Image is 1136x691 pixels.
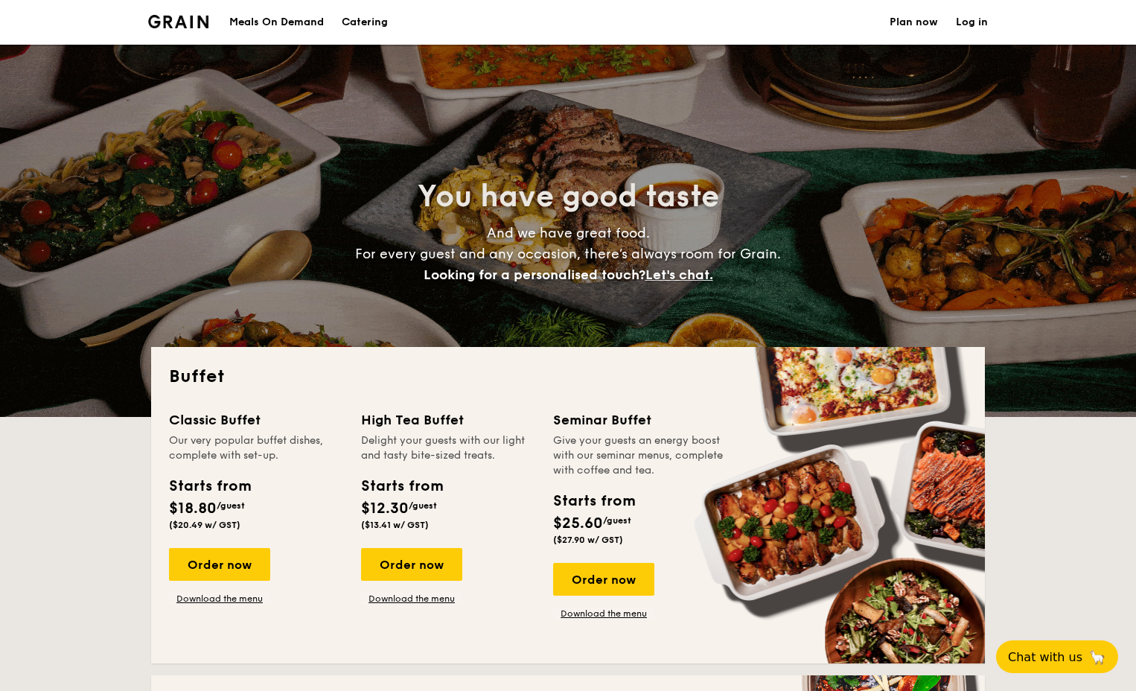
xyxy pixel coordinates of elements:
[1008,650,1082,664] span: Chat with us
[169,475,250,497] div: Starts from
[148,15,208,28] a: Logotype
[169,365,967,389] h2: Buffet
[169,520,240,530] span: ($20.49 w/ GST)
[169,410,343,430] div: Classic Buffet
[553,410,727,430] div: Seminar Buffet
[553,563,654,596] div: Order now
[996,640,1118,673] button: Chat with us🦙
[169,548,270,581] div: Order now
[603,515,631,526] span: /guest
[361,410,535,430] div: High Tea Buffet
[169,593,270,605] a: Download the menu
[361,548,462,581] div: Order now
[361,433,535,463] div: Delight your guests with our light and tasty bite-sized treats.
[1088,649,1106,666] span: 🦙
[553,608,654,620] a: Download the menu
[169,500,217,518] span: $18.80
[409,500,437,511] span: /guest
[169,433,343,463] div: Our very popular buffet dishes, complete with set-up.
[361,520,429,530] span: ($13.41 w/ GST)
[361,500,409,518] span: $12.30
[148,15,208,28] img: Grain
[553,433,727,478] div: Give your guests an energy boost with our seminar menus, complete with coffee and tea.
[361,593,462,605] a: Download the menu
[217,500,245,511] span: /guest
[361,475,442,497] div: Starts from
[553,515,603,532] span: $25.60
[553,535,623,545] span: ($27.90 w/ GST)
[645,267,713,283] span: Let's chat.
[553,490,634,512] div: Starts from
